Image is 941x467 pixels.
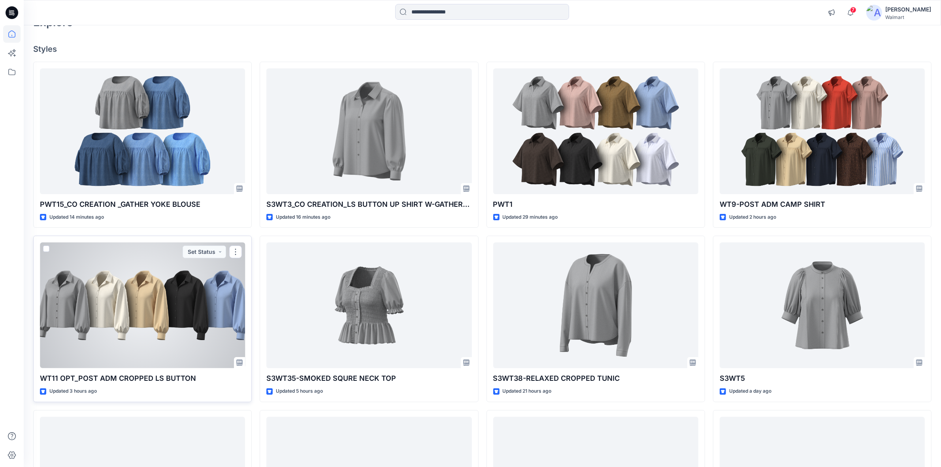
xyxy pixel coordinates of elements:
p: S3WT35-SMOKED SQURE NECK TOP [266,373,471,384]
p: Updated 5 hours ago [276,387,323,395]
p: Updated 2 hours ago [729,213,776,221]
h2: Explore [33,16,73,28]
p: Updated 29 minutes ago [503,213,558,221]
p: PWT1 [493,199,698,210]
p: PWT15_CO CREATION _GATHER YOKE BLOUSE [40,199,245,210]
a: S3WT3_CO CREATION_LS BUTTON UP SHIRT W-GATHERED SLEEVE [266,68,471,194]
p: Updated a day ago [729,387,771,395]
p: WT11 OPT_POST ADM CROPPED LS BUTTON [40,373,245,384]
a: PWT1 [493,68,698,194]
a: WT11 OPT_POST ADM CROPPED LS BUTTON [40,242,245,368]
a: WT9-POST ADM CAMP SHIRT [720,68,925,194]
p: S3WT5 [720,373,925,384]
p: S3WT38-RELAXED CROPPED TUNIC [493,373,698,384]
a: PWT15_CO CREATION _GATHER YOKE BLOUSE [40,68,245,194]
a: S3WT38-RELAXED CROPPED TUNIC [493,242,698,368]
p: Updated 14 minutes ago [49,213,104,221]
p: Updated 16 minutes ago [276,213,330,221]
span: 7 [850,7,856,13]
h4: Styles [33,44,932,54]
div: [PERSON_NAME] [885,5,931,14]
p: Updated 21 hours ago [503,387,552,395]
p: WT9-POST ADM CAMP SHIRT [720,199,925,210]
div: Walmart [885,14,931,20]
p: S3WT3_CO CREATION_LS BUTTON UP SHIRT W-GATHERED SLEEVE [266,199,471,210]
a: S3WT5 [720,242,925,368]
p: Updated 3 hours ago [49,387,97,395]
img: avatar [866,5,882,21]
a: S3WT35-SMOKED SQURE NECK TOP [266,242,471,368]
